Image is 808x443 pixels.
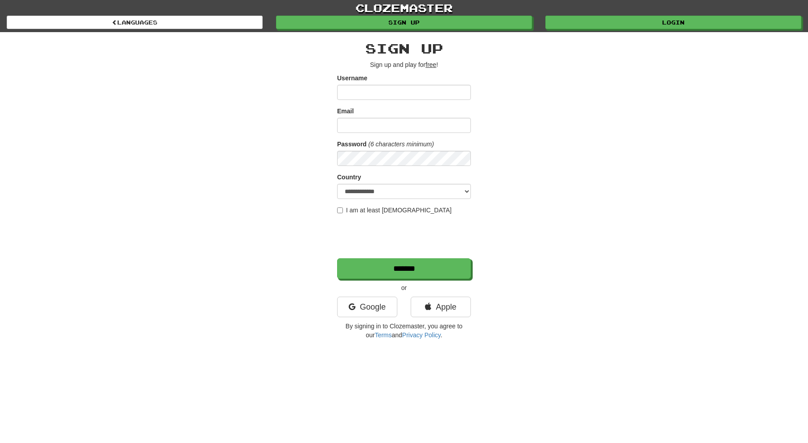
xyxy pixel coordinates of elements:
label: Email [337,107,354,116]
u: free [425,61,436,68]
label: Username [337,74,367,83]
input: I am at least [DEMOGRAPHIC_DATA] [337,207,343,213]
p: Sign up and play for ! [337,60,471,69]
a: Google [337,297,397,317]
a: Languages [7,16,263,29]
a: Login [545,16,801,29]
h2: Sign up [337,41,471,56]
em: (6 characters minimum) [368,141,434,148]
a: Terms [375,331,392,339]
label: Country [337,173,361,182]
label: Password [337,140,367,149]
iframe: reCAPTCHA [337,219,473,254]
a: Apple [411,297,471,317]
a: Sign up [276,16,532,29]
label: I am at least [DEMOGRAPHIC_DATA] [337,206,452,215]
a: Privacy Policy [402,331,441,339]
p: or [337,283,471,292]
p: By signing in to Clozemaster, you agree to our and . [337,322,471,339]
